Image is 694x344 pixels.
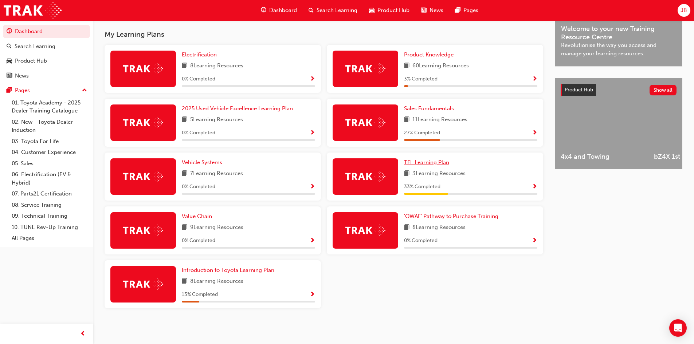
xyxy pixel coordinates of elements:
span: 9 Learning Resources [190,223,243,232]
div: Pages [15,86,30,95]
a: 07. Parts21 Certification [9,188,90,199]
a: 08. Service Training [9,199,90,211]
a: Search Learning [3,40,90,53]
button: Pages [3,84,90,97]
span: Pages [463,6,478,15]
button: JB [678,4,690,17]
span: Show Progress [532,184,537,190]
a: 01. Toyota Academy - 2025 Dealer Training Catalogue [9,97,90,116]
button: Show Progress [532,75,537,84]
span: search-icon [309,6,314,15]
span: JB [681,6,687,15]
a: 09. Technical Training [9,210,90,222]
div: Product Hub [15,57,47,65]
a: 04. Customer Experience [9,147,90,158]
img: Trak [345,117,385,128]
a: pages-iconPages [449,3,484,18]
span: news-icon [421,6,427,15]
span: Value Chain [182,213,212,220]
span: 3 Learning Resources [412,169,466,178]
span: Product Hub [565,87,593,93]
span: search-icon [7,43,12,50]
div: Open Intercom Messenger [669,319,687,337]
span: book-icon [404,223,409,232]
h3: My Learning Plans [105,30,543,39]
a: 06. Electrification (EV & Hybrid) [9,169,90,188]
div: Search Learning [15,42,55,51]
a: 02. New - Toyota Dealer Induction [9,116,90,136]
span: Sales Fundamentals [404,105,454,112]
span: book-icon [182,115,187,124]
button: Show Progress [310,236,315,245]
span: 5 Learning Resources [190,115,243,124]
img: Trak [345,63,385,74]
a: Product HubShow all [561,84,677,96]
span: news-icon [7,73,12,79]
span: pages-icon [7,87,12,94]
span: guage-icon [7,28,12,35]
span: Show Progress [532,238,537,244]
span: 3 % Completed [404,75,438,83]
span: up-icon [82,86,87,95]
span: Dashboard [269,6,297,15]
span: 0 % Completed [182,237,215,245]
span: Vehicle Systems [182,159,222,166]
span: book-icon [404,169,409,178]
span: 8 Learning Resources [412,223,466,232]
a: news-iconNews [415,3,449,18]
a: 4x4 and Towing [555,78,648,169]
a: 05. Sales [9,158,90,169]
span: 0 % Completed [182,183,215,191]
img: Trak [123,63,163,74]
a: Dashboard [3,25,90,38]
button: Show Progress [532,236,537,245]
span: book-icon [182,277,187,286]
a: Introduction to Toyota Learning Plan [182,266,277,274]
a: TFL Learning Plan [404,158,452,167]
span: Search Learning [317,6,357,15]
span: 8 Learning Resources [190,62,243,71]
span: Show Progress [310,184,315,190]
span: 13 % Completed [182,290,218,299]
span: 27 % Completed [404,129,440,137]
span: Introduction to Toyota Learning Plan [182,267,274,273]
a: 10. TUNE Rev-Up Training [9,222,90,233]
button: Show Progress [310,75,315,84]
button: Show Progress [310,290,315,299]
span: Show Progress [310,292,315,298]
span: Show Progress [532,76,537,83]
a: Sales Fundamentals [404,104,457,113]
span: Show Progress [310,238,315,244]
span: Product Hub [377,6,409,15]
span: book-icon [404,115,409,124]
span: 0 % Completed [404,237,438,245]
img: Trak [4,2,62,19]
span: prev-icon [80,329,86,339]
span: book-icon [404,62,409,71]
span: 0 % Completed [182,129,215,137]
span: 60 Learning Resources [412,62,469,71]
span: car-icon [7,58,12,64]
span: Show Progress [532,130,537,137]
a: 03. Toyota For Life [9,136,90,147]
img: Trak [123,117,163,128]
span: 8 Learning Resources [190,277,243,286]
span: 4x4 and Towing [561,153,642,161]
span: 0 % Completed [182,75,215,83]
a: Product Knowledge [404,51,456,59]
span: pages-icon [455,6,460,15]
img: Trak [123,278,163,290]
button: Show Progress [310,128,315,138]
span: guage-icon [261,6,266,15]
a: Value Chain [182,212,215,221]
button: Show Progress [310,182,315,191]
button: DashboardSearch LearningProduct HubNews [3,23,90,84]
a: Electrification [182,51,220,59]
a: News [3,69,90,83]
span: Welcome to your new Training Resource Centre [561,25,676,41]
a: Vehicle Systems [182,158,225,167]
span: News [430,6,443,15]
img: Trak [345,171,385,182]
img: Trak [123,171,163,182]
